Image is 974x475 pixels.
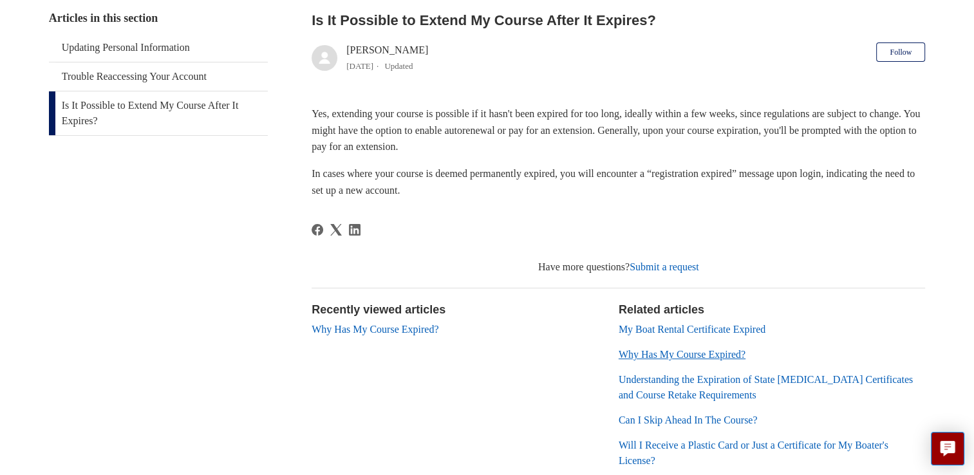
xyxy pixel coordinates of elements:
[49,91,268,135] a: Is It Possible to Extend My Course After It Expires?
[330,224,342,236] a: X Corp
[49,12,158,24] span: Articles in this section
[619,349,745,360] a: Why Has My Course Expired?
[312,165,925,198] p: In cases where your course is deemed permanently expired, you will encounter a “registration expi...
[619,374,913,400] a: Understanding the Expiration of State [MEDICAL_DATA] Certificates and Course Retake Requirements
[384,61,413,71] li: Updated
[619,440,888,466] a: Will I Receive a Plastic Card or Just a Certificate for My Boater's License?
[349,224,361,236] svg: Share this page on LinkedIn
[312,301,606,319] h2: Recently viewed articles
[349,224,361,236] a: LinkedIn
[312,10,925,31] h2: Is It Possible to Extend My Course After It Expires?
[931,432,964,465] button: Live chat
[312,259,925,275] div: Have more questions?
[312,324,438,335] a: Why Has My Course Expired?
[49,33,268,62] a: Updating Personal Information
[630,261,699,272] a: Submit a request
[346,61,373,71] time: 03/01/2024, 15:56
[49,62,268,91] a: Trouble Reaccessing Your Account
[876,42,925,62] button: Follow Article
[330,224,342,236] svg: Share this page on X Corp
[619,414,758,425] a: Can I Skip Ahead In The Course?
[312,224,323,236] svg: Share this page on Facebook
[619,324,765,335] a: My Boat Rental Certificate Expired
[312,106,925,155] p: Yes, extending your course is possible if it hasn't been expired for too long, ideally within a f...
[619,301,926,319] h2: Related articles
[312,224,323,236] a: Facebook
[346,42,428,73] div: [PERSON_NAME]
